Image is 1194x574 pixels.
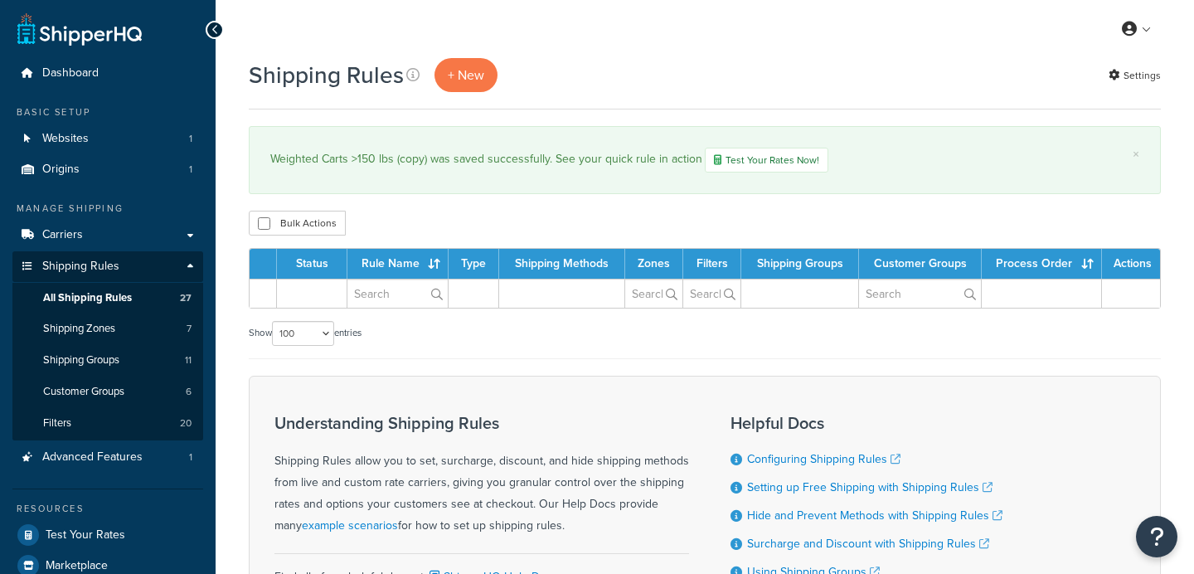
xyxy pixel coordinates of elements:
[46,528,125,542] span: Test Your Rates
[730,414,1002,432] h3: Helpful Docs
[43,322,115,336] span: Shipping Zones
[12,251,203,440] li: Shipping Rules
[42,66,99,80] span: Dashboard
[747,479,993,496] a: Setting up Free Shipping with Shipping Rules
[12,283,203,314] li: All Shipping Rules
[12,345,203,376] li: Shipping Groups
[747,507,1002,524] a: Hide and Prevent Methods with Shipping Rules
[12,124,203,154] li: Websites
[12,442,203,473] li: Advanced Features
[43,416,71,430] span: Filters
[185,353,192,367] span: 11
[42,132,89,146] span: Websites
[12,154,203,185] a: Origins 1
[189,163,192,177] span: 1
[859,249,982,279] th: Customer Groups
[189,450,192,465] span: 1
[12,377,203,407] li: Customer Groups
[747,450,900,468] a: Configuring Shipping Rules
[46,559,108,573] span: Marketplace
[12,345,203,376] a: Shipping Groups 11
[683,280,740,308] input: Search
[449,249,499,279] th: Type
[12,220,203,251] a: Carriers
[12,124,203,154] a: Websites 1
[12,408,203,439] li: Filters
[189,132,192,146] span: 1
[274,414,689,432] h3: Understanding Shipping Rules
[187,322,192,336] span: 7
[12,442,203,473] a: Advanced Features 1
[12,520,203,550] a: Test Your Rates
[747,535,989,552] a: Surcharge and Discount with Shipping Rules
[42,163,80,177] span: Origins
[43,291,132,305] span: All Shipping Rules
[859,280,981,308] input: Search
[625,280,682,308] input: Search
[249,59,404,91] h1: Shipping Rules
[434,58,498,92] p: + New
[180,416,192,430] span: 20
[274,414,689,537] div: Shipping Rules allow you to set, surcharge, discount, and hide shipping methods from live and cus...
[12,105,203,119] div: Basic Setup
[186,385,192,399] span: 6
[12,314,203,344] a: Shipping Zones 7
[12,502,203,516] div: Resources
[249,211,346,236] button: Bulk Actions
[625,249,683,279] th: Zones
[1136,516,1177,557] button: Open Resource Center
[12,314,203,344] li: Shipping Zones
[277,249,347,279] th: Status
[42,260,119,274] span: Shipping Rules
[1109,64,1161,87] a: Settings
[272,321,334,346] select: Showentries
[705,148,828,173] a: Test Your Rates Now!
[499,249,625,279] th: Shipping Methods
[12,58,203,89] a: Dashboard
[17,12,142,46] a: ShipperHQ Home
[302,517,398,534] a: example scenarios
[12,408,203,439] a: Filters 20
[1133,148,1139,161] a: ×
[43,385,124,399] span: Customer Groups
[270,148,1139,173] div: Weighted Carts >150 lbs (copy) was saved successfully. See your quick rule in action
[12,283,203,314] a: All Shipping Rules 27
[12,154,203,185] li: Origins
[12,202,203,216] div: Manage Shipping
[12,251,203,282] a: Shipping Rules
[347,280,448,308] input: Search
[1102,249,1160,279] th: Actions
[42,228,83,242] span: Carriers
[683,249,741,279] th: Filters
[43,353,119,367] span: Shipping Groups
[347,249,449,279] th: Rule Name
[741,249,859,279] th: Shipping Groups
[42,450,143,465] span: Advanced Features
[982,249,1102,279] th: Process Order
[12,377,203,407] a: Customer Groups 6
[249,321,362,346] label: Show entries
[180,291,192,305] span: 27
